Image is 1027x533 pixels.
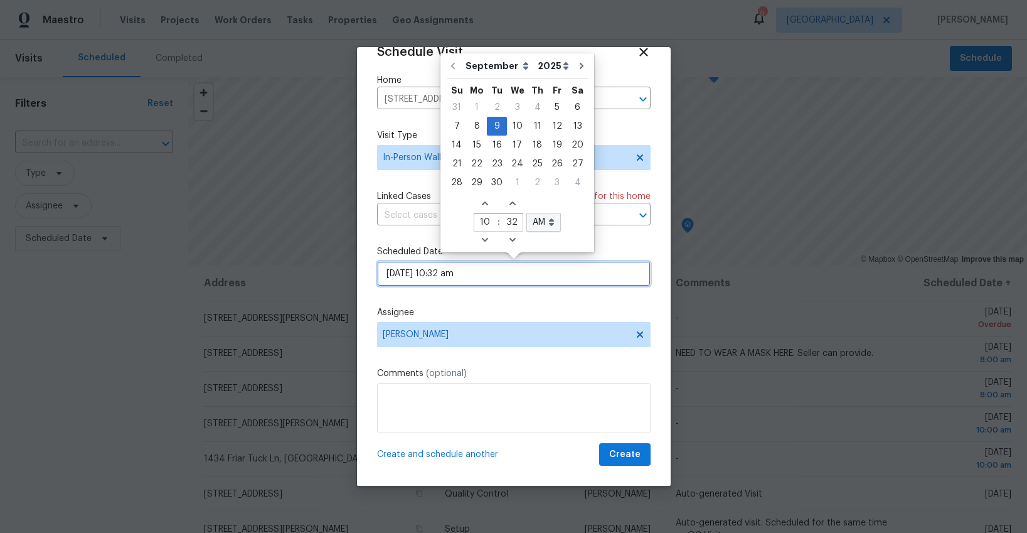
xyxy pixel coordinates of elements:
div: Fri Sep 05 2025 [547,98,567,117]
div: Tue Sep 02 2025 [487,98,507,117]
input: M/D/YYYY [377,261,651,286]
div: Mon Sep 15 2025 [467,136,487,154]
div: Tue Sep 16 2025 [487,136,507,154]
div: Thu Oct 02 2025 [528,173,547,192]
div: 10 [507,117,528,135]
div: Fri Sep 19 2025 [547,136,567,154]
div: Wed Sep 10 2025 [507,117,528,136]
div: Mon Sep 22 2025 [467,154,487,173]
div: 23 [487,155,507,173]
div: 1 [507,174,528,191]
span: Create and schedule another [377,448,498,461]
div: Wed Sep 24 2025 [507,154,528,173]
div: 16 [487,136,507,154]
div: Sat Sep 06 2025 [567,98,588,117]
div: 29 [467,174,487,191]
div: 11 [528,117,547,135]
label: Comments [377,367,651,380]
span: Increase minutes [502,195,523,213]
div: 4 [567,174,588,191]
div: 30 [487,174,507,191]
input: Select cases [377,206,615,225]
div: Sun Sep 07 2025 [447,117,467,136]
div: Thu Sep 04 2025 [528,98,547,117]
abbr: Monday [470,86,484,95]
abbr: Saturday [572,86,583,95]
select: Year [535,57,572,75]
div: Sat Sep 13 2025 [567,117,588,136]
button: Open [634,207,652,224]
label: Scheduled Date [377,245,651,258]
div: Sat Sep 20 2025 [567,136,588,154]
div: 3 [547,174,567,191]
label: Home [377,74,651,87]
button: Open [634,90,652,108]
div: 2 [528,174,547,191]
div: Sat Sep 27 2025 [567,154,588,173]
div: 6 [567,99,588,116]
div: Thu Sep 11 2025 [528,117,547,136]
div: Mon Sep 01 2025 [467,98,487,117]
div: 21 [447,155,467,173]
div: 19 [547,136,567,154]
abbr: Thursday [531,86,543,95]
abbr: Friday [553,86,561,95]
div: Tue Sep 23 2025 [487,154,507,173]
button: Create [599,443,651,466]
div: Sun Sep 14 2025 [447,136,467,154]
div: 14 [447,136,467,154]
span: Increase hours (12hr clock) [474,195,495,213]
div: 31 [447,99,467,116]
div: 18 [528,136,547,154]
div: 5 [547,99,567,116]
span: : [495,213,502,230]
input: hours (12hr clock) [474,214,495,232]
span: Linked Cases [377,190,431,203]
div: Fri Sep 26 2025 [547,154,567,173]
div: 17 [507,136,528,154]
div: 1 [467,99,487,116]
span: [PERSON_NAME] [383,330,629,340]
div: 12 [547,117,567,135]
div: Fri Sep 12 2025 [547,117,567,136]
abbr: Tuesday [491,86,503,95]
div: 2 [487,99,507,116]
div: Wed Oct 01 2025 [507,173,528,192]
div: Mon Sep 08 2025 [467,117,487,136]
input: Enter in an address [377,90,615,109]
div: Sun Sep 28 2025 [447,173,467,192]
span: Decrease hours (12hr clock) [474,232,495,249]
label: Assignee [377,306,651,319]
div: Thu Sep 18 2025 [528,136,547,154]
span: Schedule Visit [377,46,463,58]
div: 20 [567,136,588,154]
div: 22 [467,155,487,173]
div: 3 [507,99,528,116]
div: 7 [447,117,467,135]
div: Wed Sep 03 2025 [507,98,528,117]
div: 15 [467,136,487,154]
div: 8 [467,117,487,135]
div: 9 [487,117,507,135]
div: Wed Sep 17 2025 [507,136,528,154]
div: 4 [528,99,547,116]
span: In-Person Walkthrough [383,151,627,164]
div: Fri Oct 03 2025 [547,173,567,192]
div: 27 [567,155,588,173]
div: 24 [507,155,528,173]
div: Sun Aug 31 2025 [447,98,467,117]
label: Visit Type [377,129,651,142]
div: 13 [567,117,588,135]
div: Sat Oct 04 2025 [567,173,588,192]
div: Tue Sep 09 2025 [487,117,507,136]
select: Month [462,57,535,75]
span: (optional) [426,369,467,378]
span: Decrease minutes [502,232,523,249]
div: Mon Sep 29 2025 [467,173,487,192]
div: 25 [528,155,547,173]
span: Create [609,447,641,463]
div: 28 [447,174,467,191]
div: Tue Sep 30 2025 [487,173,507,192]
button: Go to previous month [444,53,462,78]
span: Close [637,45,651,59]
